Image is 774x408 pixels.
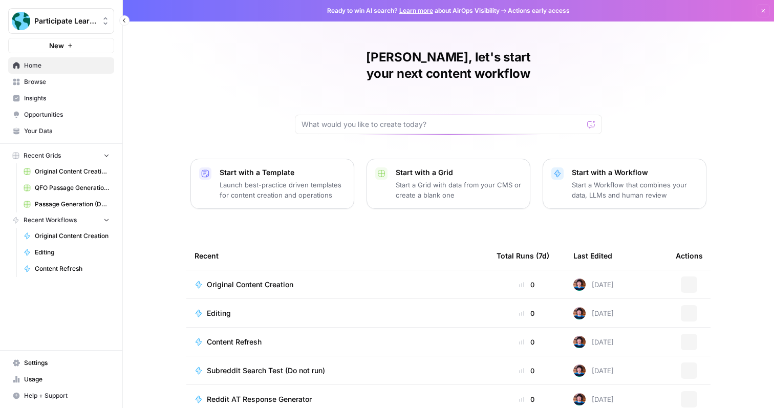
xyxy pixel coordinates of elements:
input: What would you like to create today? [302,119,583,130]
p: Start with a Workflow [572,167,698,178]
span: Reddit AT Response Generator [207,394,312,404]
span: QFO Passage Generation Grid [35,183,110,192]
span: Home [24,61,110,70]
span: Usage [24,375,110,384]
a: Your Data [8,123,114,139]
span: New [49,40,64,51]
a: Original Content Creation [195,280,480,290]
span: Help + Support [24,391,110,400]
button: Start with a TemplateLaunch best-practice driven templates for content creation and operations [190,159,354,209]
img: d1s4gsy8a4mul096yvnrslvas6mb [573,364,586,377]
img: Participate Learning Logo [12,12,30,30]
span: Original Content Creation [35,231,110,241]
span: Subreddit Search Test (Do not run) [207,366,325,376]
span: Ready to win AI search? about AirOps Visibility [327,6,500,15]
div: [DATE] [573,336,614,348]
div: [DATE] [573,278,614,291]
a: Home [8,57,114,74]
a: Reddit AT Response Generator [195,394,480,404]
img: d1s4gsy8a4mul096yvnrslvas6mb [573,278,586,291]
p: Start a Grid with data from your CMS or create a blank one [396,180,522,200]
div: [DATE] [573,364,614,377]
div: 0 [497,366,557,376]
span: Original Content Creation Grid [35,167,110,176]
button: Recent Workflows [8,212,114,228]
div: Recent [195,242,480,270]
a: Original Content Creation Grid [19,163,114,180]
p: Start a Workflow that combines your data, LLMs and human review [572,180,698,200]
span: Editing [35,248,110,257]
span: Recent Grids [24,151,61,160]
span: Opportunities [24,110,110,119]
a: Editing [195,308,480,318]
a: Subreddit Search Test (Do not run) [195,366,480,376]
a: Settings [8,355,114,371]
span: Recent Workflows [24,216,77,225]
a: Learn more [399,7,433,14]
span: Actions early access [508,6,570,15]
div: Total Runs (7d) [497,242,549,270]
span: Browse [24,77,110,87]
span: Participate Learning [34,16,96,26]
h1: [PERSON_NAME], let's start your next content workflow [295,49,602,82]
button: Start with a WorkflowStart a Workflow that combines your data, LLMs and human review [543,159,706,209]
p: Launch best-practice driven templates for content creation and operations [220,180,346,200]
a: Content Refresh [19,261,114,277]
a: Opportunities [8,106,114,123]
div: 0 [497,337,557,347]
span: Original Content Creation [207,280,293,290]
div: 0 [497,308,557,318]
img: d1s4gsy8a4mul096yvnrslvas6mb [573,393,586,405]
div: [DATE] [573,307,614,319]
span: Content Refresh [207,337,262,347]
p: Start with a Grid [396,167,522,178]
a: Insights [8,90,114,106]
a: Usage [8,371,114,388]
a: Browse [8,74,114,90]
span: Editing [207,308,231,318]
div: 0 [497,280,557,290]
button: Start with a GridStart a Grid with data from your CMS or create a blank one [367,159,530,209]
img: d1s4gsy8a4mul096yvnrslvas6mb [573,336,586,348]
img: d1s4gsy8a4mul096yvnrslvas6mb [573,307,586,319]
div: Last Edited [573,242,612,270]
span: Passage Generation (Deep Research) Grid [35,200,110,209]
p: Start with a Template [220,167,346,178]
a: Original Content Creation [19,228,114,244]
button: Recent Grids [8,148,114,163]
span: Your Data [24,126,110,136]
button: Workspace: Participate Learning [8,8,114,34]
a: Editing [19,244,114,261]
a: Passage Generation (Deep Research) Grid [19,196,114,212]
button: New [8,38,114,53]
span: Settings [24,358,110,368]
div: Actions [676,242,703,270]
div: [DATE] [573,393,614,405]
span: Content Refresh [35,264,110,273]
button: Help + Support [8,388,114,404]
div: 0 [497,394,557,404]
a: QFO Passage Generation Grid [19,180,114,196]
a: Content Refresh [195,337,480,347]
span: Insights [24,94,110,103]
